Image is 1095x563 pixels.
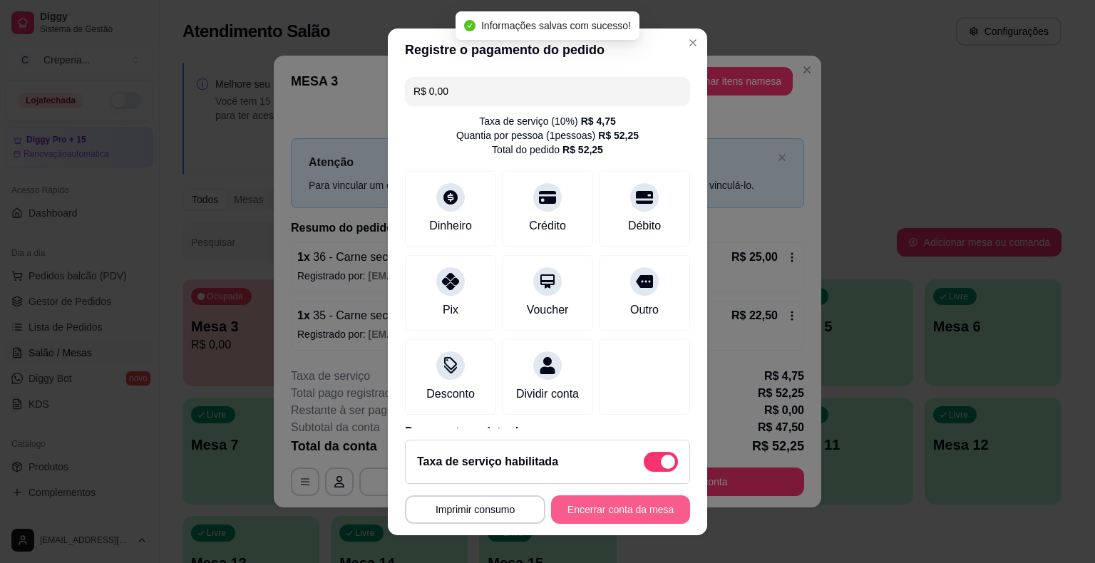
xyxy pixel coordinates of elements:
button: Imprimir consumo [405,495,545,524]
div: Total do pedido [492,143,603,157]
div: R$ 52,25 [562,143,603,157]
div: Dinheiro [429,217,472,234]
div: R$ 52,25 [598,128,639,143]
p: Pagamento registrados [405,423,690,440]
div: Dividir conta [516,386,579,403]
div: Quantia por pessoa ( 1 pessoas) [456,128,639,143]
div: R$ 4,75 [581,114,616,128]
div: Outro [630,301,659,319]
header: Registre o pagamento do pedido [388,29,707,71]
div: Desconto [426,386,475,403]
h2: Taxa de serviço habilitada [417,453,558,470]
div: Pix [443,301,458,319]
button: Encerrar conta da mesa [551,495,690,524]
div: Voucher [527,301,569,319]
input: Ex.: hambúrguer de cordeiro [413,77,682,105]
div: Taxa de serviço ( 10 %) [479,114,616,128]
span: check-circle [464,20,475,31]
div: Crédito [529,217,566,234]
span: Informações salvas com sucesso! [481,20,631,31]
div: Débito [628,217,661,234]
button: Close [682,31,704,54]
